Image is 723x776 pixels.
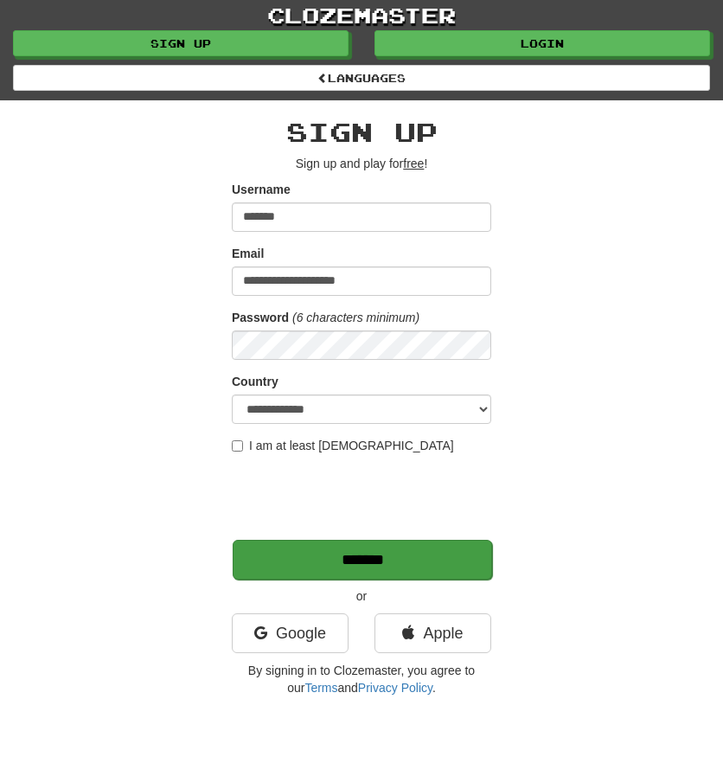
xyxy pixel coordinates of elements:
[232,309,289,326] label: Password
[374,30,710,56] a: Login
[374,613,491,653] a: Apple
[13,30,349,56] a: Sign up
[292,311,419,324] em: (6 characters minimum)
[232,437,454,454] label: I am at least [DEMOGRAPHIC_DATA]
[232,155,491,172] p: Sign up and play for !
[232,373,278,390] label: Country
[232,118,491,146] h2: Sign up
[232,613,349,653] a: Google
[232,245,264,262] label: Email
[232,463,495,530] iframe: reCAPTCHA
[232,440,243,452] input: I am at least [DEMOGRAPHIC_DATA]
[358,681,432,695] a: Privacy Policy
[232,181,291,198] label: Username
[13,65,710,91] a: Languages
[232,662,491,696] p: By signing in to Clozemaster, you agree to our and .
[232,587,491,605] p: or
[304,681,337,695] a: Terms
[403,157,424,170] u: free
